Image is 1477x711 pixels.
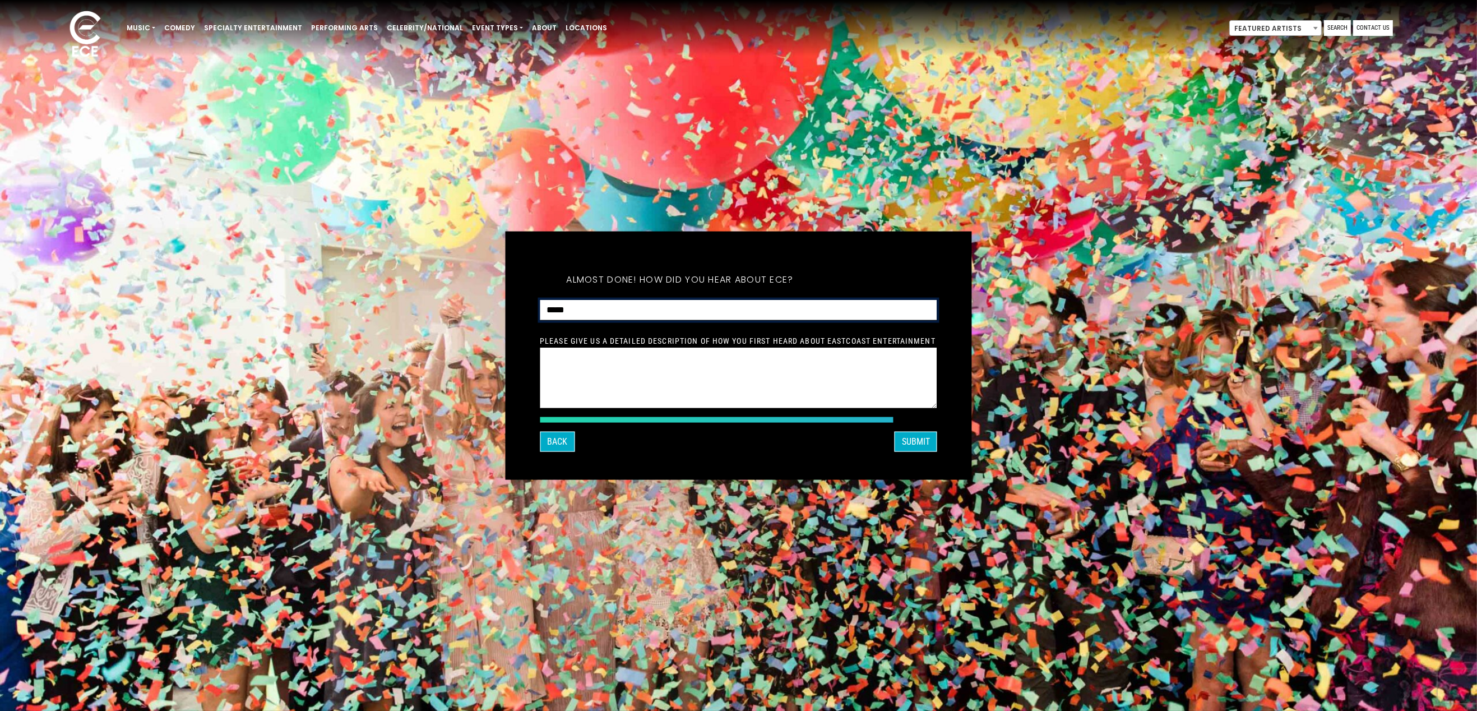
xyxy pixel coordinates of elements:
[122,19,160,38] a: Music
[540,260,820,300] h5: Almost done! How did you hear about ECE?
[382,19,467,38] a: Celebrity/National
[540,431,575,451] button: Back
[895,431,937,451] button: SUBMIT
[540,335,936,345] label: Please give us a detailed description of how you first heard about EastCoast Entertainment
[1229,20,1322,36] span: Featured Artists
[1353,20,1393,36] a: Contact Us
[1324,20,1351,36] a: Search
[200,19,307,38] a: Specialty Entertainment
[540,300,937,321] select: How did you hear about ECE
[307,19,382,38] a: Performing Arts
[1230,21,1321,36] span: Featured Artists
[561,19,612,38] a: Locations
[527,19,561,38] a: About
[160,19,200,38] a: Comedy
[467,19,527,38] a: Event Types
[57,8,113,62] img: ece_new_logo_whitev2-1.png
